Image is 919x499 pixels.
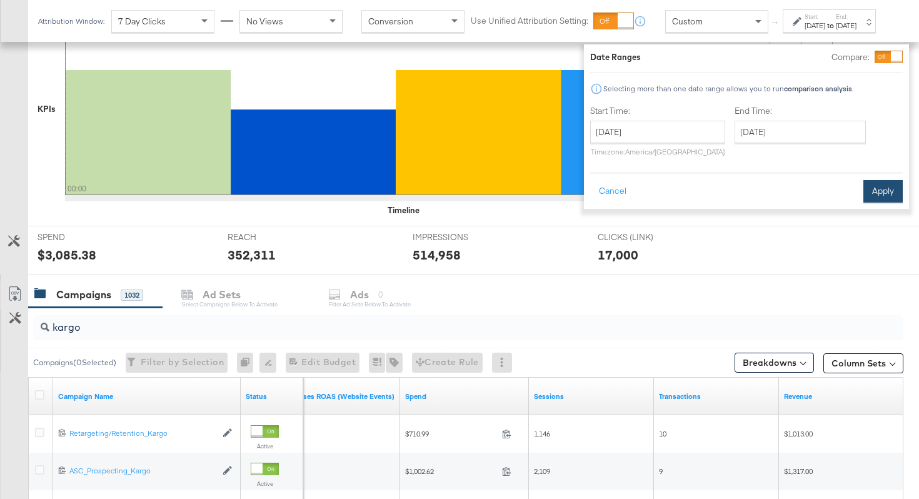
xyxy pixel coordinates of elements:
span: 7 Day Clicks [118,16,166,27]
span: CLICKS (LINK) [598,231,691,243]
label: End: [836,13,856,21]
label: End Time: [735,105,871,117]
label: Active [251,442,279,450]
input: Search Campaigns by Name, ID or Objective [49,310,826,335]
a: ASC_Prospecting_Kargo [69,466,216,476]
label: Active [251,480,279,488]
button: Column Sets [823,353,903,373]
div: Campaigns ( 0 Selected) [33,357,116,368]
label: Use Unified Attribution Setting: [471,15,588,27]
span: $1,002.62 [405,466,497,476]
a: Transaction Revenue - The total sale revenue (excluding shipping and tax) of the transaction [784,391,899,401]
a: The total amount spent to date. [405,391,524,401]
div: $3,085.38 [38,246,96,264]
a: The total value of the purchase actions divided by spend tracked by your Custom Audience pixel on... [280,391,395,401]
div: 352,311 [228,246,276,264]
span: 2,109 [534,466,550,476]
span: 9 [659,466,663,476]
div: Campaigns [56,288,111,302]
span: 1,146 [534,429,550,438]
a: Transactions - The total number of transactions [659,391,774,401]
span: REACH [228,231,321,243]
span: 10 [659,429,666,438]
strong: comparison analysis [784,84,852,93]
span: Conversion [368,16,413,27]
span: No Views [246,16,283,27]
div: 1032 [121,290,143,301]
button: Apply [863,180,903,203]
span: $1,013.00 [784,429,813,438]
strong: to [825,21,836,30]
button: Breakdowns [735,353,814,373]
div: KPIs [38,103,56,115]
div: [DATE] [836,21,856,31]
a: Your campaign name. [58,391,236,401]
span: Custom [672,16,703,27]
p: Timezone: America/[GEOGRAPHIC_DATA] [590,147,725,156]
span: $710.99 [405,429,497,438]
div: Retargeting/Retention_Kargo [69,428,216,438]
span: $1,317.00 [784,466,813,476]
span: ↑ [770,21,781,26]
div: Date Ranges [590,51,641,63]
div: Timeline [388,204,419,216]
label: Compare: [831,51,870,63]
label: Start Time: [590,105,725,117]
div: 514,958 [413,246,461,264]
div: Selecting more than one date range allows you to run . [603,84,854,93]
label: Start: [805,13,825,21]
a: Sessions - GA Sessions - The total number of sessions [534,391,649,401]
span: IMPRESSIONS [413,231,506,243]
a: Shows the current state of your Ad Campaign. [246,391,298,401]
div: Attribution Window: [38,17,105,26]
span: SPEND [38,231,131,243]
button: Cancel [590,180,635,203]
div: [DATE] [805,21,825,31]
div: 0 [237,353,259,373]
a: Retargeting/Retention_Kargo [69,428,216,439]
div: 17,000 [598,246,638,264]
